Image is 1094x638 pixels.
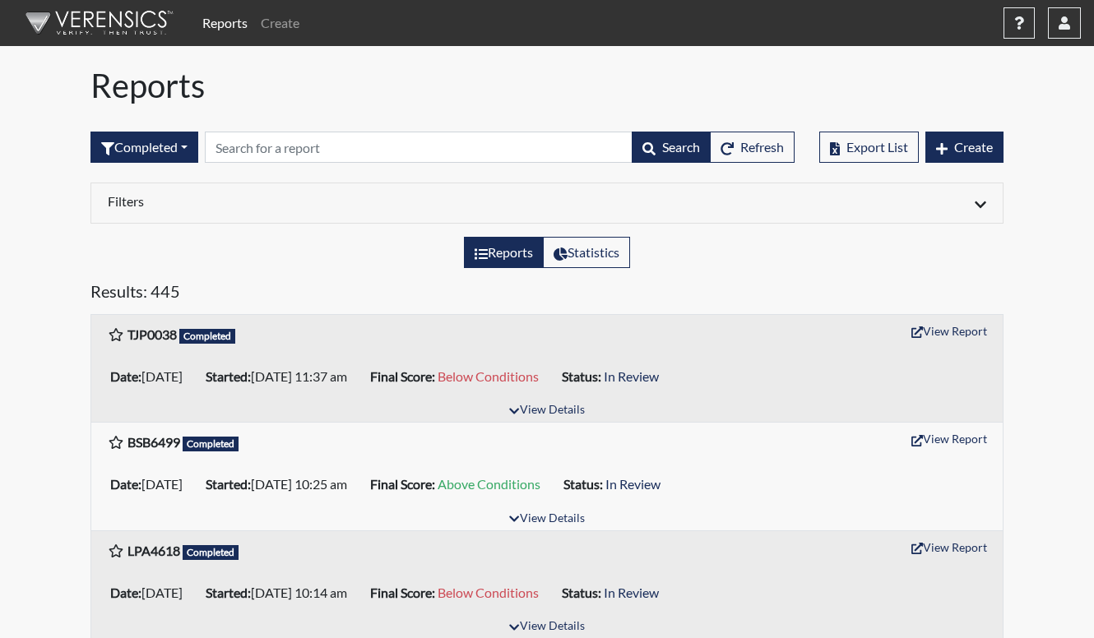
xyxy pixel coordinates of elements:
label: View statistics about completed interviews [543,237,630,268]
b: TJP0038 [127,326,177,342]
h5: Results: 445 [90,281,1004,307]
li: [DATE] 11:37 am [199,363,364,390]
span: Completed [183,545,239,560]
button: Export List [819,132,919,163]
button: View Report [904,426,994,451]
span: Completed [183,437,239,451]
b: Started: [206,368,251,384]
b: Final Score: [370,476,435,492]
button: Refresh [710,132,795,163]
b: Status: [563,476,603,492]
span: In Review [604,368,659,384]
li: [DATE] 10:25 am [199,471,364,497]
button: View Report [904,534,994,560]
span: Completed [179,329,235,344]
b: Final Score: [370,585,435,600]
span: Export List [846,139,908,155]
li: [DATE] [104,580,199,606]
div: Click to expand/collapse filters [95,193,999,213]
button: View Details [502,616,591,638]
button: View Details [502,508,591,530]
button: Completed [90,132,198,163]
div: Filter by interview status [90,132,198,163]
button: Search [632,132,711,163]
span: Below Conditions [438,585,539,600]
b: BSB6499 [127,434,180,450]
b: Status: [562,368,601,384]
label: View the list of reports [464,237,544,268]
span: Create [954,139,993,155]
a: Reports [196,7,254,39]
b: LPA4618 [127,543,180,558]
h6: Filters [108,193,535,209]
span: Search [662,139,700,155]
li: [DATE] [104,363,199,390]
b: Final Score: [370,368,435,384]
span: Above Conditions [438,476,540,492]
input: Search by Registration ID, Interview Number, or Investigation Name. [205,132,633,163]
span: Below Conditions [438,368,539,384]
li: [DATE] [104,471,199,497]
button: Create [925,132,1004,163]
button: View Details [502,400,591,422]
span: In Review [605,476,661,492]
span: In Review [604,585,659,600]
span: Refresh [740,139,784,155]
b: Date: [110,585,141,600]
b: Started: [206,585,251,600]
b: Date: [110,368,141,384]
b: Status: [562,585,601,600]
b: Date: [110,476,141,492]
button: View Report [904,318,994,344]
h1: Reports [90,66,1004,105]
li: [DATE] 10:14 am [199,580,364,606]
a: Create [254,7,306,39]
b: Started: [206,476,251,492]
